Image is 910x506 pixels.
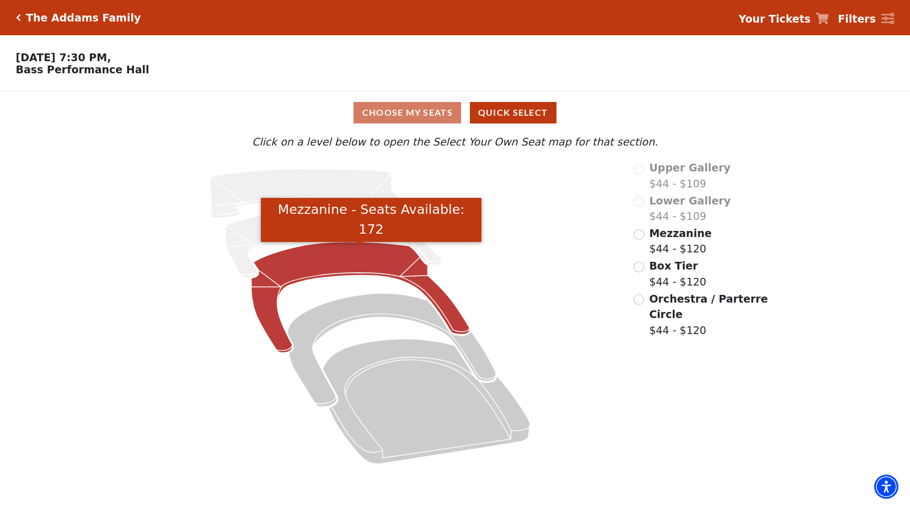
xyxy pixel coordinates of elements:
[649,193,731,224] label: $44 - $109
[122,134,789,150] p: Click on a level below to open the Select Your Own Seat map for that section.
[649,258,706,289] label: $44 - $120
[649,260,698,272] span: Box Tier
[323,339,530,464] path: Orchestra / Parterre Circle - Seats Available: 89
[470,102,556,123] button: Quick Select
[738,13,811,25] strong: Your Tickets
[26,12,141,24] h5: The Addams Family
[634,229,644,240] input: Mezzanine$44 - $120
[649,291,769,338] label: $44 - $120
[649,162,731,174] span: Upper Gallery
[210,169,414,218] path: Upper Gallery - Seats Available: 0
[838,11,894,27] a: Filters
[649,225,711,257] label: $44 - $120
[649,195,731,207] span: Lower Gallery
[649,293,768,321] span: Orchestra / Parterre Circle
[874,475,898,499] div: Accessibility Menu
[649,160,731,191] label: $44 - $109
[261,198,481,243] div: Mezzanine - Seats Available: 172
[634,262,644,272] input: Box Tier$44 - $120
[838,13,876,25] strong: Filters
[738,11,829,27] a: Your Tickets
[16,14,21,21] a: Click here to go back to filters
[634,294,644,305] input: Orchestra / Parterre Circle$44 - $120
[649,227,711,239] span: Mezzanine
